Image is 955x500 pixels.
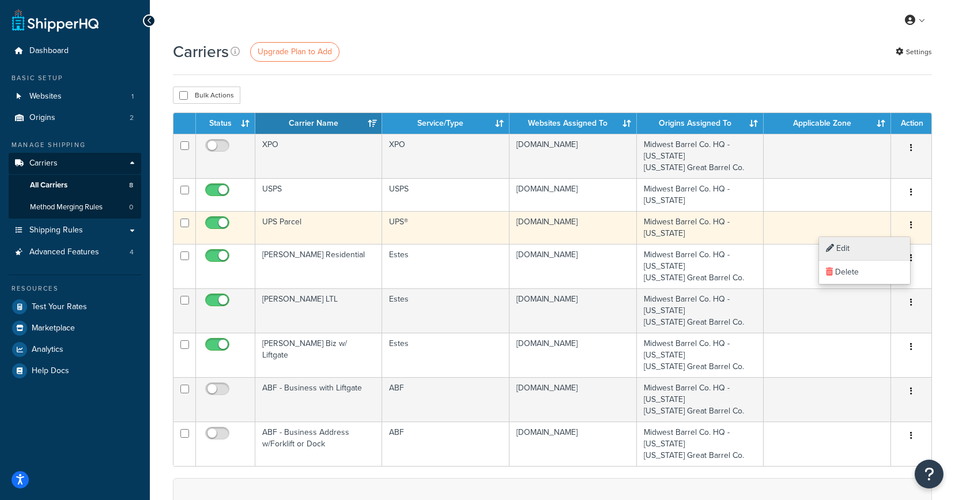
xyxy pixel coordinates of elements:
[12,9,99,32] a: ShipperHQ Home
[382,178,509,211] td: USPS
[637,422,764,466] td: Midwest Barrel Co. HQ - [US_STATE] [US_STATE] Great Barrel Co.
[255,134,382,178] td: XPO
[255,288,382,333] td: [PERSON_NAME] LTL
[29,92,62,101] span: Websites
[819,237,910,261] a: Edit
[9,175,141,196] li: All Carriers
[382,333,509,377] td: Estes
[637,333,764,377] td: Midwest Barrel Co. HQ - [US_STATE] [US_STATE] Great Barrel Co.
[9,284,141,294] div: Resources
[129,202,133,212] span: 0
[29,46,69,56] span: Dashboard
[9,40,141,62] a: Dashboard
[29,247,99,257] span: Advanced Features
[9,242,141,263] li: Advanced Features
[509,288,637,333] td: [DOMAIN_NAME]
[509,377,637,422] td: [DOMAIN_NAME]
[255,422,382,466] td: ABF - Business Address w/Forklift or Dock
[9,197,141,218] a: Method Merging Rules 0
[637,113,764,134] th: Origins Assigned To: activate to sort column ascending
[32,302,87,312] span: Test Your Rates
[255,113,382,134] th: Carrier Name: activate to sort column ascending
[637,211,764,244] td: Midwest Barrel Co. HQ - [US_STATE]
[255,211,382,244] td: UPS Parcel
[509,113,637,134] th: Websites Assigned To: activate to sort column ascending
[255,244,382,288] td: [PERSON_NAME] Residential
[9,153,141,219] li: Carriers
[30,202,103,212] span: Method Merging Rules
[509,244,637,288] td: [DOMAIN_NAME]
[382,422,509,466] td: ABF
[30,181,67,190] span: All Carriers
[509,134,637,178] td: [DOMAIN_NAME]
[258,46,332,58] span: Upgrade Plan to Add
[9,107,141,129] li: Origins
[509,422,637,466] td: [DOMAIN_NAME]
[637,134,764,178] td: Midwest Barrel Co. HQ - [US_STATE] [US_STATE] Great Barrel Co.
[9,86,141,107] li: Websites
[29,225,83,235] span: Shipping Rules
[9,197,141,218] li: Method Merging Rules
[9,220,141,241] a: Shipping Rules
[9,242,141,263] a: Advanced Features 4
[382,211,509,244] td: UPS®
[509,178,637,211] td: [DOMAIN_NAME]
[764,113,891,134] th: Applicable Zone: activate to sort column ascending
[637,244,764,288] td: Midwest Barrel Co. HQ - [US_STATE] [US_STATE] Great Barrel Co.
[382,377,509,422] td: ABF
[382,288,509,333] td: Estes
[9,175,141,196] a: All Carriers 8
[637,178,764,211] td: Midwest Barrel Co. HQ - [US_STATE]
[32,366,69,376] span: Help Docs
[130,247,134,257] span: 4
[896,44,932,60] a: Settings
[130,113,134,123] span: 2
[29,159,58,168] span: Carriers
[915,460,943,488] button: Open Resource Center
[29,113,55,123] span: Origins
[637,377,764,422] td: Midwest Barrel Co. HQ - [US_STATE] [US_STATE] Great Barrel Co.
[255,333,382,377] td: [PERSON_NAME] Biz w/ Liftgate
[9,296,141,317] a: Test Your Rates
[250,42,339,62] a: Upgrade Plan to Add
[129,181,133,190] span: 8
[32,345,63,355] span: Analytics
[9,140,141,150] div: Manage Shipping
[9,360,141,381] a: Help Docs
[196,113,255,134] th: Status: activate to sort column ascending
[9,339,141,360] a: Analytics
[891,113,931,134] th: Action
[819,261,910,284] a: Delete
[9,86,141,107] a: Websites 1
[9,73,141,83] div: Basic Setup
[9,318,141,339] a: Marketplace
[509,333,637,377] td: [DOMAIN_NAME]
[255,377,382,422] td: ABF - Business with Liftgate
[9,153,141,174] a: Carriers
[509,211,637,244] td: [DOMAIN_NAME]
[382,134,509,178] td: XPO
[382,113,509,134] th: Service/Type: activate to sort column ascending
[173,87,240,104] button: Bulk Actions
[131,92,134,101] span: 1
[382,244,509,288] td: Estes
[9,107,141,129] a: Origins 2
[255,178,382,211] td: USPS
[32,324,75,333] span: Marketplace
[173,40,229,63] h1: Carriers
[637,288,764,333] td: Midwest Barrel Co. HQ - [US_STATE] [US_STATE] Great Barrel Co.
